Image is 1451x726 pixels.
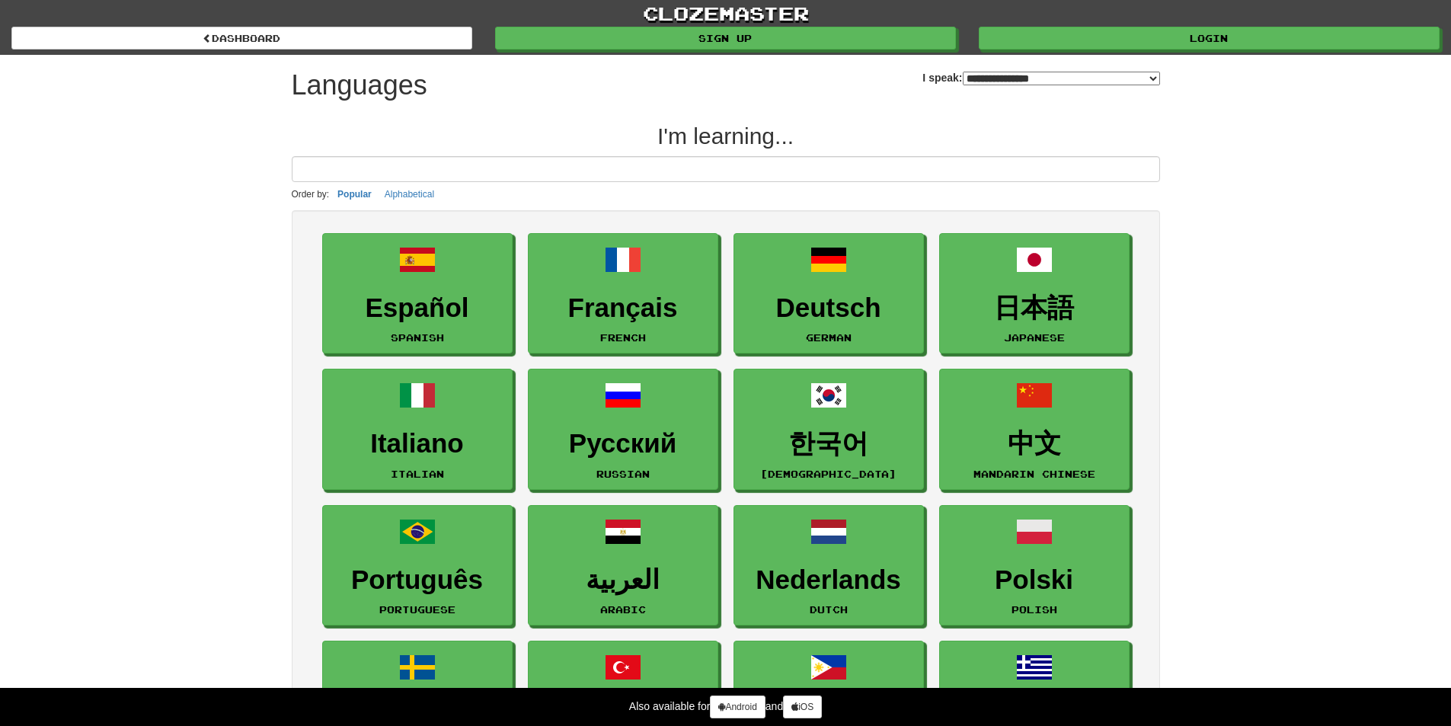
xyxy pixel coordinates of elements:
small: Arabic [600,604,646,615]
h3: العربية [536,565,710,595]
h3: Italiano [331,429,504,459]
h3: 日本語 [948,293,1121,323]
a: 中文Mandarin Chinese [939,369,1130,490]
a: Android [710,696,765,718]
h3: 한국어 [742,429,916,459]
h2: I'm learning... [292,123,1160,149]
a: 日本語Japanese [939,233,1130,354]
button: Alphabetical [380,186,439,203]
small: Italian [391,469,444,479]
a: NederlandsDutch [733,505,924,626]
a: EspañolSpanish [322,233,513,354]
a: PolskiPolish [939,505,1130,626]
a: Login [979,27,1440,50]
a: PortuguêsPortuguese [322,505,513,626]
select: I speak: [963,72,1160,85]
a: dashboard [11,27,472,50]
h3: Français [536,293,710,323]
small: German [806,332,852,343]
a: ItalianoItalian [322,369,513,490]
h3: Русский [536,429,710,459]
a: РусскийRussian [528,369,718,490]
small: Portuguese [379,604,455,615]
h3: Nederlands [742,565,916,595]
h3: Português [331,565,504,595]
small: [DEMOGRAPHIC_DATA] [760,469,896,479]
a: العربيةArabic [528,505,718,626]
h1: Languages [292,70,427,101]
a: FrançaisFrench [528,233,718,354]
h3: 中文 [948,429,1121,459]
h3: Español [331,293,504,323]
a: iOS [783,696,822,718]
small: Japanese [1004,332,1065,343]
h3: Polski [948,565,1121,595]
small: Russian [596,469,650,479]
a: 한국어[DEMOGRAPHIC_DATA] [733,369,924,490]
button: Popular [333,186,376,203]
small: Spanish [391,332,444,343]
label: I speak: [922,70,1159,85]
small: Polish [1012,604,1057,615]
small: Order by: [292,189,330,200]
h3: Deutsch [742,293,916,323]
small: Dutch [810,604,848,615]
small: French [600,332,646,343]
small: Mandarin Chinese [973,469,1095,479]
a: DeutschGerman [733,233,924,354]
a: Sign up [495,27,956,50]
